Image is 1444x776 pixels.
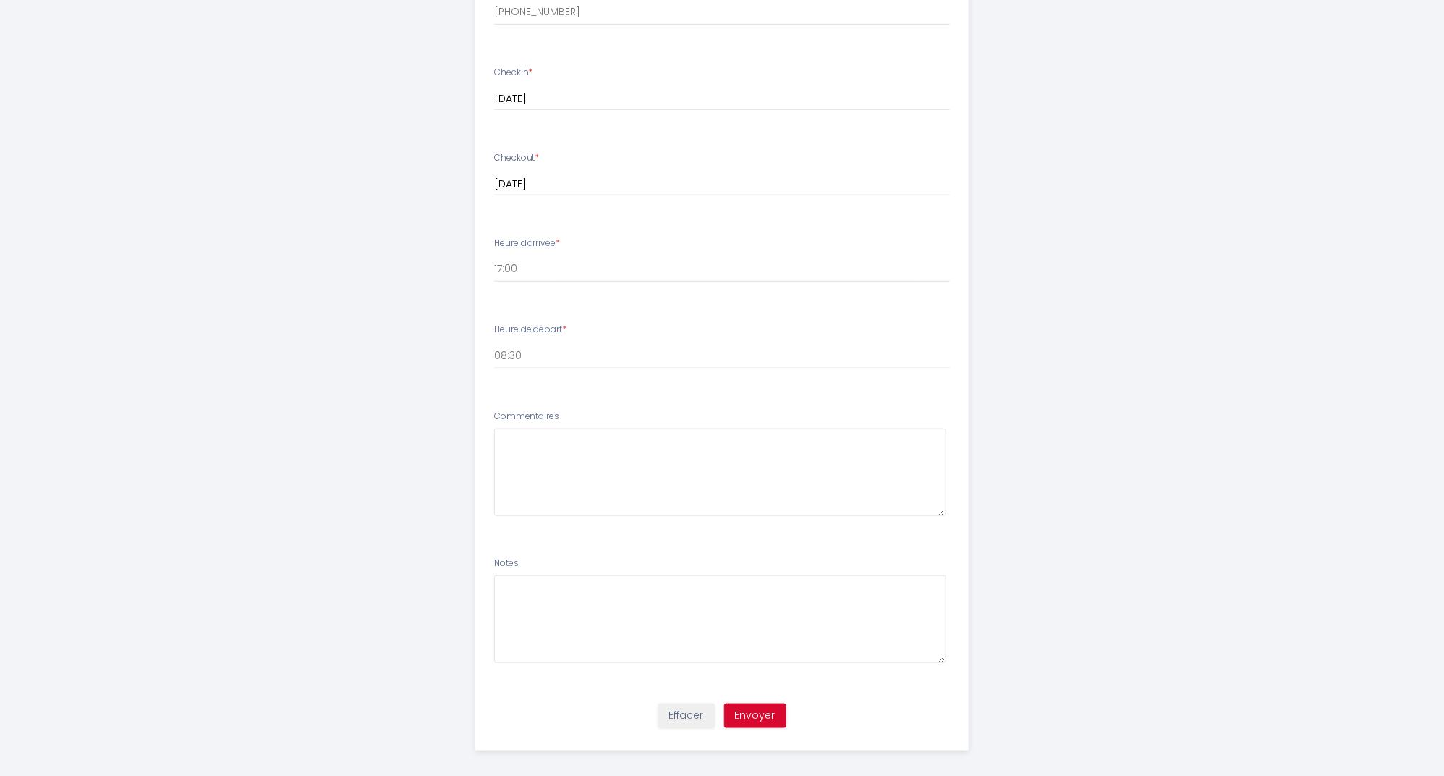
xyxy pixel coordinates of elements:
[724,704,786,728] button: Envoyer
[494,557,519,570] label: Notes
[494,410,560,423] label: Commentaires
[494,237,561,250] label: Heure d'arrivée
[494,323,567,337] label: Heure de départ
[494,151,540,165] label: Checkout
[494,66,533,80] label: Checkin
[658,704,715,728] button: Effacer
